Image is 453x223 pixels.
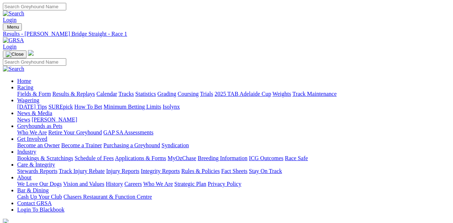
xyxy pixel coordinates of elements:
div: Racing [17,91,450,97]
input: Search [3,3,66,10]
a: Privacy Policy [208,181,241,187]
a: Grading [158,91,176,97]
a: Login [3,17,16,23]
a: Tracks [119,91,134,97]
a: 2025 TAB Adelaide Cup [215,91,271,97]
a: ICG Outcomes [249,155,283,161]
a: Rules & Policies [181,168,220,174]
div: About [17,181,450,187]
div: Greyhounds as Pets [17,129,450,136]
button: Toggle navigation [3,23,22,31]
a: Care & Integrity [17,162,55,168]
a: Login To Blackbook [17,207,64,213]
a: Who We Are [17,129,47,135]
a: Careers [124,181,142,187]
a: Purchasing a Greyhound [103,142,160,148]
a: [PERSON_NAME] [32,117,77,123]
a: MyOzChase [168,155,196,161]
a: Industry [17,149,36,155]
div: Industry [17,155,450,162]
a: We Love Our Dogs [17,181,62,187]
a: Applications & Forms [115,155,166,161]
a: Bookings & Scratchings [17,155,73,161]
a: Weights [273,91,291,97]
div: Care & Integrity [17,168,450,174]
a: [DATE] Tips [17,104,47,110]
a: Statistics [135,91,156,97]
a: Calendar [96,91,117,97]
a: Bar & Dining [17,187,49,193]
a: Isolynx [163,104,180,110]
a: Injury Reports [106,168,139,174]
a: Retire Your Greyhound [48,129,102,135]
a: Cash Up Your Club [17,194,62,200]
a: Become an Owner [17,142,60,148]
img: Close [6,51,24,57]
a: Coursing [178,91,199,97]
a: Trials [200,91,213,97]
a: Contact GRSA [17,200,52,206]
div: Bar & Dining [17,194,450,200]
a: News & Media [17,110,52,116]
a: How To Bet [74,104,102,110]
a: Get Involved [17,136,47,142]
a: Home [17,78,31,84]
a: About [17,174,32,180]
a: Results & Replays [52,91,95,97]
a: Track Maintenance [293,91,337,97]
a: Strategic Plan [174,181,206,187]
a: Vision and Values [63,181,104,187]
a: Login [3,44,16,50]
a: Fields & Form [17,91,51,97]
span: Menu [7,24,19,30]
div: News & Media [17,117,450,123]
a: Track Injury Rebate [59,168,105,174]
a: Syndication [162,142,189,148]
div: Wagering [17,104,450,110]
a: Racing [17,84,33,90]
a: GAP SA Assessments [103,129,154,135]
input: Search [3,58,66,66]
a: Chasers Restaurant & Function Centre [63,194,152,200]
a: Schedule of Fees [74,155,114,161]
a: News [17,117,30,123]
img: GRSA [3,37,24,44]
img: Search [3,10,24,17]
img: Search [3,66,24,72]
a: Integrity Reports [141,168,180,174]
a: Who We Are [143,181,173,187]
img: logo-grsa-white.png [28,50,34,56]
a: Race Safe [285,155,308,161]
button: Toggle navigation [3,50,26,58]
a: Become a Trainer [61,142,102,148]
a: Stewards Reports [17,168,57,174]
a: History [106,181,123,187]
a: Fact Sheets [221,168,247,174]
div: Get Involved [17,142,450,149]
a: Stay On Track [249,168,282,174]
a: Minimum Betting Limits [103,104,161,110]
a: Wagering [17,97,39,103]
a: Results - [PERSON_NAME] Bridge Straight - Race 1 [3,31,450,37]
a: Greyhounds as Pets [17,123,62,129]
a: Breeding Information [198,155,247,161]
a: SUREpick [48,104,73,110]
